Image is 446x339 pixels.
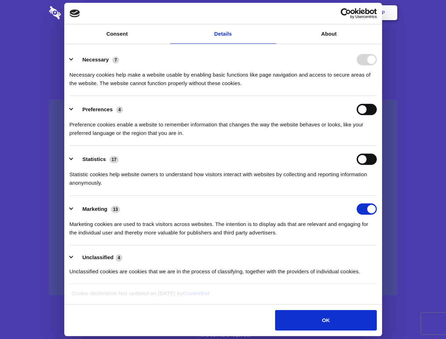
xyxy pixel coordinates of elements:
button: Statistics (17) [70,154,123,165]
a: Consent [64,24,170,44]
div: Preference cookies enable a website to remember information that changes the way the website beha... [70,115,377,137]
label: Statistics [82,156,106,162]
a: Usercentrics Cookiebot - opens in a new window [315,8,377,19]
span: 7 [112,56,119,64]
button: Preferences (4) [70,104,127,115]
label: Preferences [82,106,113,112]
div: Marketing cookies are used to track visitors across websites. The intention is to display ads tha... [70,215,377,237]
div: Cookie declaration last updated on [DATE] by [66,289,380,303]
button: OK [275,310,376,331]
iframe: Drift Widget Chat Controller [411,304,438,331]
div: Unclassified cookies are cookies that we are in the process of classifying, together with the pro... [70,262,377,276]
button: Marketing (13) [70,203,125,215]
span: 17 [109,156,119,163]
a: Pricing [207,2,238,24]
a: About [276,24,382,44]
img: logo [70,10,80,17]
a: Contact [286,2,319,24]
button: Unclassified (4) [70,253,127,262]
span: 4 [116,106,123,113]
span: 4 [116,254,123,261]
a: Details [170,24,276,44]
label: Marketing [82,206,107,212]
a: Cookiebot [183,290,210,296]
h1: Eliminate Slack Data Loss. [49,32,397,57]
label: Necessary [82,56,109,63]
h4: Auto-redaction of sensitive data, encrypted data sharing and self-destructing private chats. Shar... [49,64,397,88]
div: Statistic cookies help website owners to understand how visitors interact with websites by collec... [70,165,377,187]
a: Wistia video thumbnail [49,100,397,296]
div: Necessary cookies help make a website usable by enabling basic functions like page navigation and... [70,65,377,88]
button: Necessary (7) [70,54,124,65]
a: Login [320,2,351,24]
img: logo-wordmark-white-trans-d4663122ce5f474addd5e946df7df03e33cb6a1c49d2221995e7729f52c070b2.svg [49,6,109,19]
span: 13 [111,206,120,213]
